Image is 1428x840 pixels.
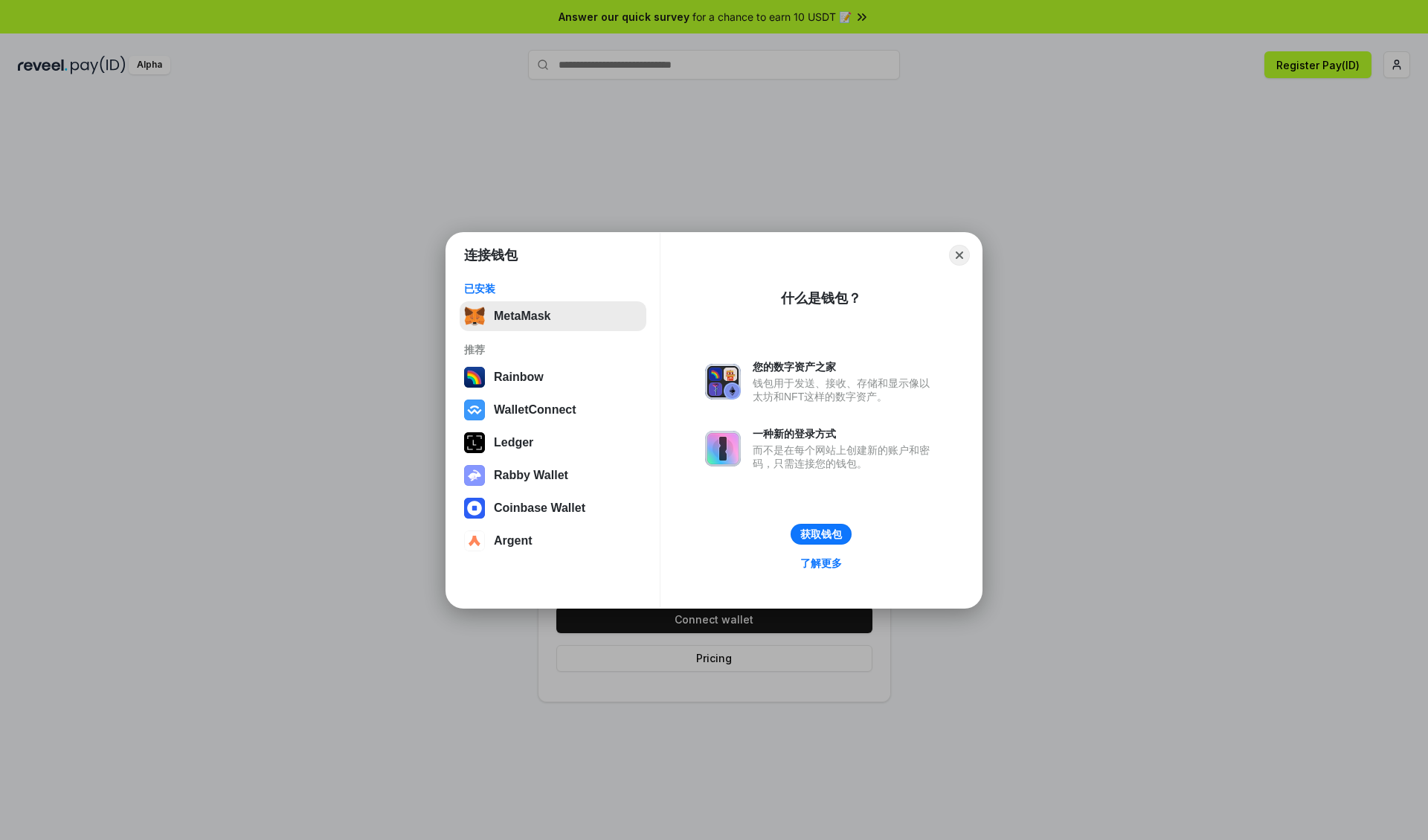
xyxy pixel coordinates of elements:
[494,436,533,449] div: Ledger
[464,432,485,453] img: svg+xml,%3Csvg%20xmlns%3D%22http%3A%2F%2Fwww.w3.org%2F2000%2Fsvg%22%20width%3D%2228%22%20height%3...
[464,498,485,519] img: svg+xml,%3Csvg%20width%3D%2228%22%20height%3D%2228%22%20viewBox%3D%220%200%2028%2028%22%20fill%3D...
[460,526,646,556] button: Argent
[753,360,937,373] div: 您的数字资产之家
[800,528,842,541] div: 获取钱包
[460,461,646,490] button: Rabby Wallet
[800,557,842,570] div: 了解更多
[494,310,550,323] div: MetaMask
[464,400,485,420] img: svg+xml,%3Csvg%20width%3D%2228%22%20height%3D%2228%22%20viewBox%3D%220%200%2028%2028%22%20fill%3D...
[494,469,568,482] div: Rabby Wallet
[464,282,642,295] div: 已安装
[464,530,485,551] img: svg+xml,%3Csvg%20width%3D%2228%22%20height%3D%2228%22%20viewBox%3D%220%200%2028%2028%22%20fill%3D...
[753,443,937,470] div: 而不是在每个网站上创建新的账户和密码，只需连接您的钱包。
[753,427,937,440] div: 一种新的登录方式
[464,306,485,327] img: svg+xml,%3Csvg%20fill%3D%22none%22%20height%3D%2233%22%20viewBox%3D%220%200%2035%2033%22%20width%...
[464,367,485,388] img: svg+xml,%3Csvg%20width%3D%22120%22%20height%3D%22120%22%20viewBox%3D%220%200%20120%20120%22%20fil...
[460,301,646,331] button: MetaMask
[460,428,646,458] button: Ledger
[705,364,741,400] img: svg+xml,%3Csvg%20xmlns%3D%22http%3A%2F%2Fwww.w3.org%2F2000%2Fsvg%22%20fill%3D%22none%22%20viewBox...
[494,403,576,417] div: WalletConnect
[949,245,970,266] button: Close
[460,362,646,392] button: Rainbow
[464,465,485,486] img: svg+xml,%3Csvg%20xmlns%3D%22http%3A%2F%2Fwww.w3.org%2F2000%2Fsvg%22%20fill%3D%22none%22%20viewBox...
[705,431,741,467] img: svg+xml,%3Csvg%20xmlns%3D%22http%3A%2F%2Fwww.w3.org%2F2000%2Fsvg%22%20fill%3D%22none%22%20viewBox...
[464,343,642,356] div: 推荐
[753,376,937,403] div: 钱包用于发送、接收、存储和显示像以太坊和NFT这样的数字资产。
[464,246,518,264] h1: 连接钱包
[781,289,861,307] div: 什么是钱包？
[460,493,646,523] button: Coinbase Wallet
[494,534,533,548] div: Argent
[460,395,646,425] button: WalletConnect
[791,524,852,545] button: 获取钱包
[494,501,585,515] div: Coinbase Wallet
[494,371,544,384] div: Rainbow
[791,554,851,573] a: 了解更多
